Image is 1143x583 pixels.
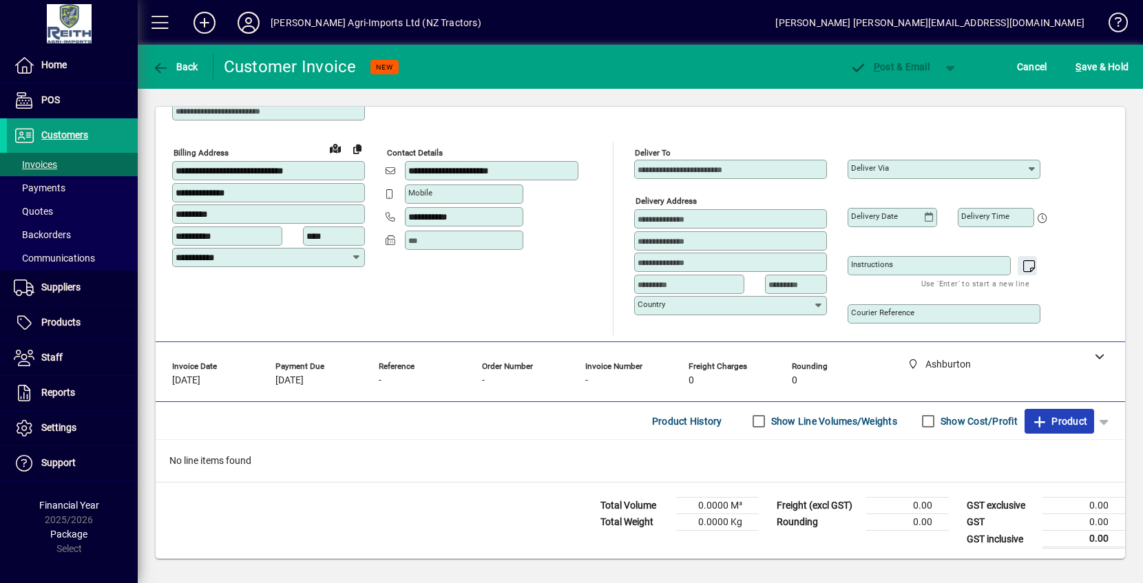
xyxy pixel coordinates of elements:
[585,375,588,386] span: -
[7,153,138,176] a: Invoices
[14,206,53,217] span: Quotes
[14,253,95,264] span: Communications
[851,259,893,269] mat-label: Instructions
[41,457,76,468] span: Support
[652,410,722,432] span: Product History
[770,514,866,531] td: Rounding
[172,375,200,386] span: [DATE]
[271,12,481,34] div: [PERSON_NAME] Agri-Imports Ltd (NZ Tractors)
[1042,531,1125,548] td: 0.00
[346,138,368,160] button: Copy to Delivery address
[1014,54,1051,79] button: Cancel
[7,376,138,410] a: Reports
[7,306,138,340] a: Products
[1098,3,1126,47] a: Knowledge Base
[14,229,71,240] span: Backorders
[594,498,676,514] td: Total Volume
[874,61,880,72] span: P
[851,211,898,221] mat-label: Delivery date
[594,514,676,531] td: Total Weight
[921,275,1029,291] mat-hint: Use 'Enter' to start a new line
[227,10,271,35] button: Profile
[156,440,1125,482] div: No line items found
[376,63,393,72] span: NEW
[676,498,759,514] td: 0.0000 M³
[7,176,138,200] a: Payments
[408,188,432,198] mat-label: Mobile
[689,375,694,386] span: 0
[275,375,304,386] span: [DATE]
[775,12,1084,34] div: [PERSON_NAME] [PERSON_NAME][EMAIL_ADDRESS][DOMAIN_NAME]
[843,54,936,79] button: Post & Email
[39,500,99,511] span: Financial Year
[149,54,202,79] button: Back
[866,498,949,514] td: 0.00
[41,317,81,328] span: Products
[41,59,67,70] span: Home
[768,414,897,428] label: Show Line Volumes/Weights
[960,514,1042,531] td: GST
[850,61,930,72] span: ost & Email
[1017,56,1047,78] span: Cancel
[7,446,138,480] a: Support
[379,375,381,386] span: -
[152,61,198,72] span: Back
[1042,514,1125,531] td: 0.00
[7,411,138,445] a: Settings
[1072,54,1132,79] button: Save & Hold
[41,387,75,398] span: Reports
[7,271,138,305] a: Suppliers
[138,54,213,79] app-page-header-button: Back
[938,414,1018,428] label: Show Cost/Profit
[1031,410,1087,432] span: Product
[635,148,671,158] mat-label: Deliver To
[14,159,57,170] span: Invoices
[7,48,138,83] a: Home
[770,498,866,514] td: Freight (excl GST)
[7,83,138,118] a: POS
[482,375,485,386] span: -
[792,375,797,386] span: 0
[676,514,759,531] td: 0.0000 Kg
[851,308,914,317] mat-label: Courier Reference
[182,10,227,35] button: Add
[324,137,346,159] a: View on map
[41,129,88,140] span: Customers
[1076,56,1129,78] span: ave & Hold
[7,200,138,223] a: Quotes
[41,422,76,433] span: Settings
[7,246,138,270] a: Communications
[960,498,1042,514] td: GST exclusive
[866,514,949,531] td: 0.00
[7,341,138,375] a: Staff
[851,163,889,173] mat-label: Deliver via
[14,182,65,193] span: Payments
[224,56,357,78] div: Customer Invoice
[1076,61,1081,72] span: S
[41,282,81,293] span: Suppliers
[50,529,87,540] span: Package
[1025,409,1094,434] button: Product
[7,223,138,246] a: Backorders
[41,94,60,105] span: POS
[961,211,1009,221] mat-label: Delivery time
[647,409,728,434] button: Product History
[41,352,63,363] span: Staff
[960,531,1042,548] td: GST inclusive
[1042,498,1125,514] td: 0.00
[638,299,665,309] mat-label: Country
